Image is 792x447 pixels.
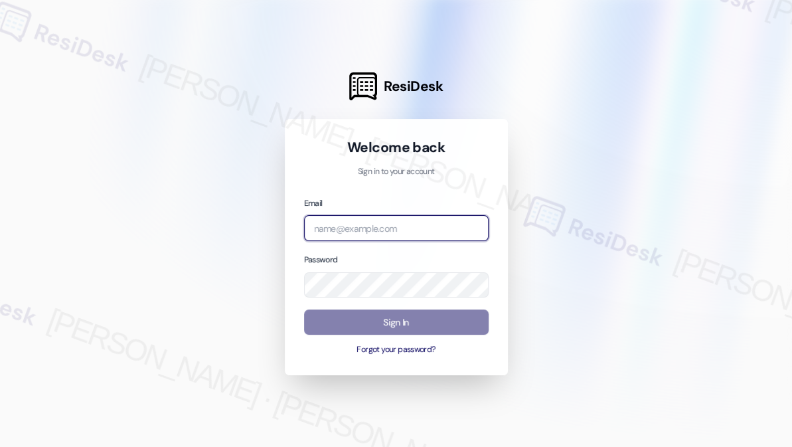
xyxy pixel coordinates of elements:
[304,166,489,178] p: Sign in to your account
[304,138,489,157] h1: Welcome back
[304,198,323,209] label: Email
[304,344,489,356] button: Forgot your password?
[304,310,489,335] button: Sign In
[304,254,338,265] label: Password
[304,215,489,241] input: name@example.com
[384,77,443,96] span: ResiDesk
[349,72,377,100] img: ResiDesk Logo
